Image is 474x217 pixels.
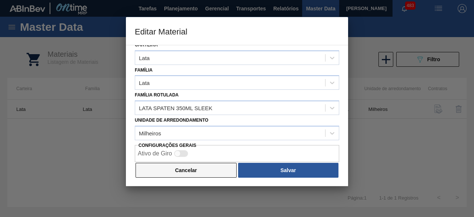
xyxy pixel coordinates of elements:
[139,80,150,86] div: Lata
[238,163,338,178] button: Salvar
[139,130,161,136] div: Milheiros
[136,163,237,178] button: Cancelar
[139,105,212,111] div: LATA SPATEN 350ML SLEEK
[135,118,208,123] label: Unidade de arredondamento
[135,42,158,47] label: Carteira
[138,143,196,148] label: Configurações Gerais
[138,150,172,157] label: Ativo de Giro
[135,68,153,73] label: Família
[139,55,150,61] div: Lata
[126,17,348,45] h3: Editar Material
[135,92,178,98] label: Família Rotulada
